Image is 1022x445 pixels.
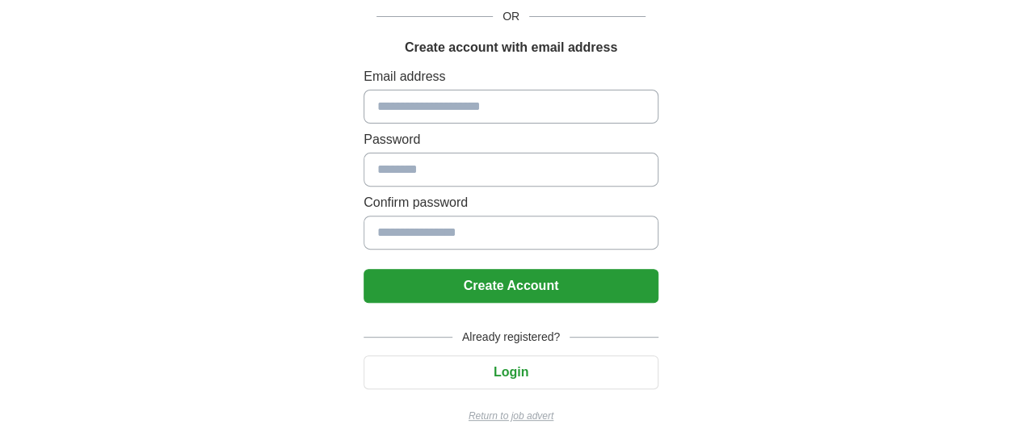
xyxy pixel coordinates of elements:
[364,67,658,86] label: Email address
[364,365,658,379] a: Login
[493,8,529,25] span: OR
[364,355,658,389] button: Login
[364,269,658,303] button: Create Account
[364,130,658,149] label: Password
[364,409,658,423] a: Return to job advert
[452,329,570,346] span: Already registered?
[364,193,658,212] label: Confirm password
[405,38,617,57] h1: Create account with email address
